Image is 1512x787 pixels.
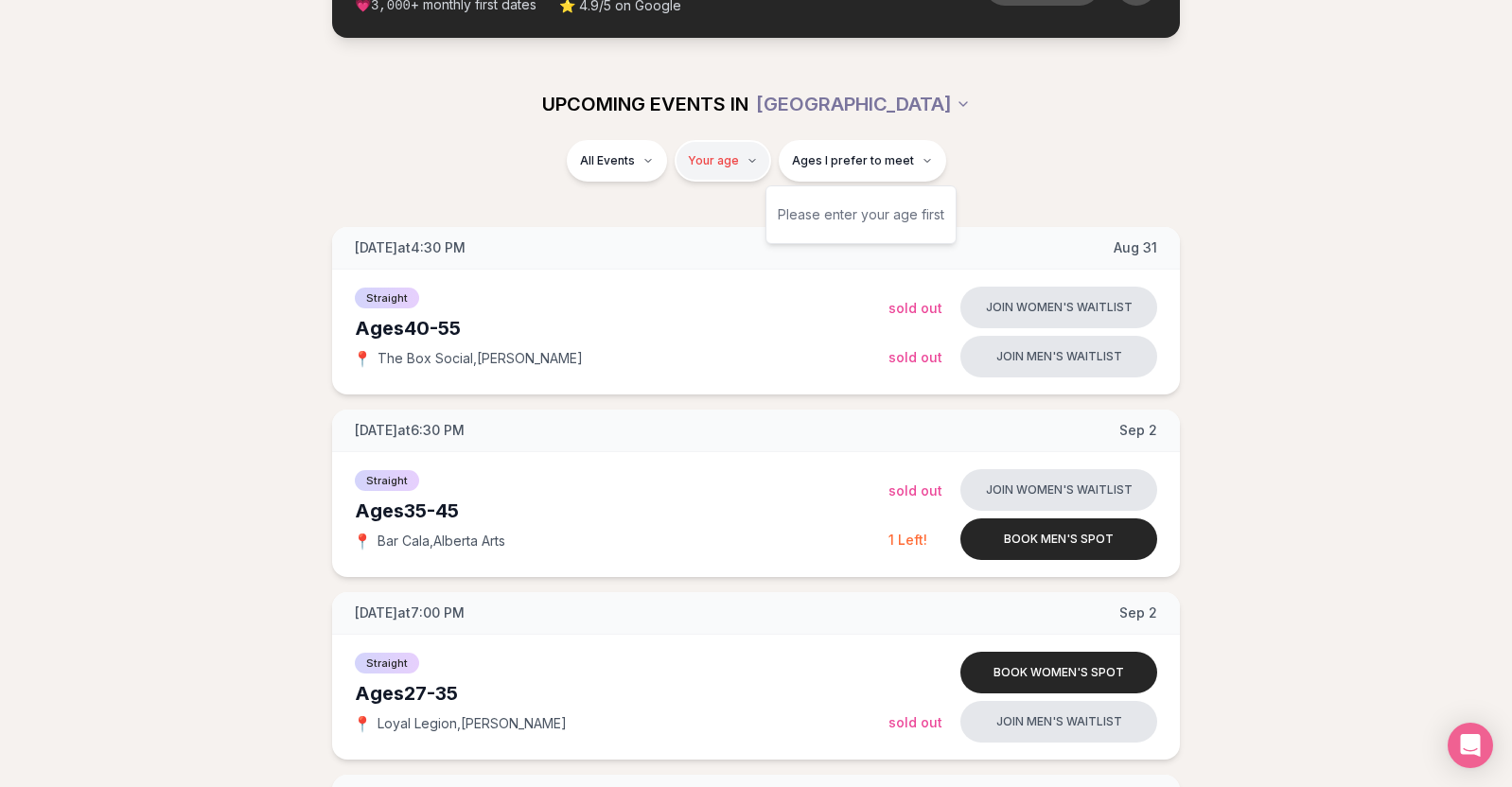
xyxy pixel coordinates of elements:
button: Join men's waitlist [960,336,1157,377]
span: Straight [355,470,419,491]
div: Ages 35-45 [355,498,888,524]
span: 1 Left! [888,532,927,548]
div: Open Intercom Messenger [1448,723,1493,768]
span: Sold Out [888,349,942,365]
div: Ages 27-35 [355,680,888,707]
span: Sep 2 [1119,421,1157,440]
button: Join women's waitlist [960,287,1157,328]
span: 📍 [355,716,370,731]
span: [DATE] at 7:00 PM [355,603,465,622]
span: [DATE] at 6:30 PM [355,421,465,440]
span: Sold Out [888,714,942,730]
button: Your age [675,140,771,182]
div: Please enter your age first [778,198,944,232]
span: Your age [688,149,739,165]
span: All Events [580,153,635,168]
span: Bar Cala , Alberta Arts [378,532,505,551]
span: Sold Out [888,482,942,498]
span: Aug 31 [1114,238,1157,257]
span: UPCOMING EVENTS IN [542,91,748,117]
span: 📍 [355,351,370,366]
span: Sep 2 [1119,603,1157,622]
button: Ages I prefer to meet [779,140,946,182]
span: Loyal Legion , [PERSON_NAME] [378,714,567,733]
button: All Events [567,140,667,182]
button: Join men's waitlist [960,701,1157,743]
button: [GEOGRAPHIC_DATA] [756,83,971,125]
button: Join women's waitlist [960,469,1157,511]
div: Ages 40-55 [355,315,888,341]
span: The Box Social , [PERSON_NAME] [378,349,583,368]
span: Straight [355,288,419,308]
span: Straight [355,653,419,673]
span: [DATE] at 4:30 PM [355,238,466,257]
button: Book women's spot [960,652,1157,693]
span: 📍 [355,533,370,549]
button: Book men's spot [960,518,1157,560]
span: Sold Out [888,300,942,316]
span: Ages I prefer to meet [792,153,914,168]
